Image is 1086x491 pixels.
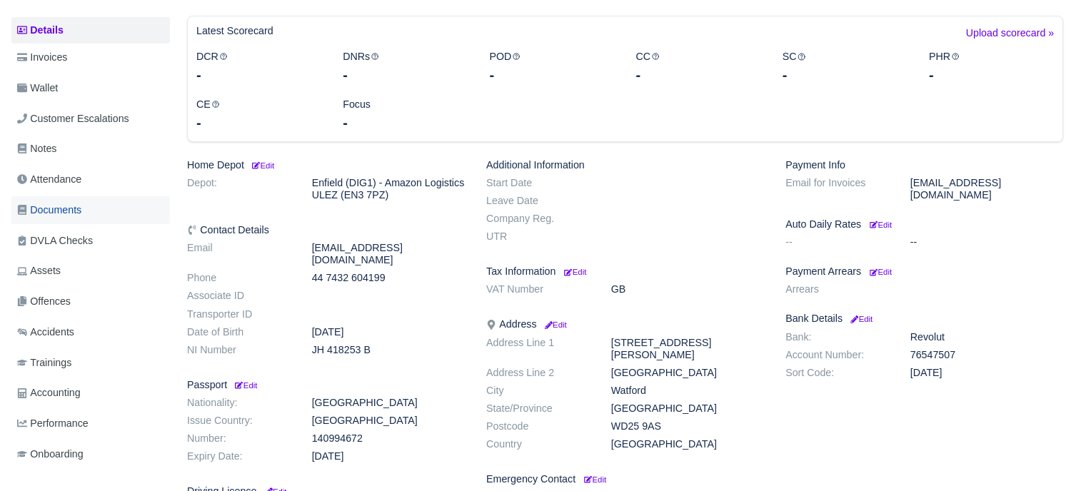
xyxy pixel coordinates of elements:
[848,315,873,323] small: Edit
[486,159,764,171] h6: Additional Information
[301,450,476,462] dd: [DATE]
[301,344,476,356] dd: JH 418253 B
[11,349,170,377] a: Trainings
[600,403,775,415] dd: [GEOGRAPHIC_DATA]
[486,265,764,278] h6: Tax Information
[301,177,476,201] dd: Enfield (DIG1) - Amazon Logistics ULEZ (EN3 7PZ)
[785,159,1063,171] h6: Payment Info
[478,49,625,85] div: POD
[564,268,586,276] small: Edit
[11,135,170,163] a: Notes
[867,218,892,230] a: Edit
[301,272,476,284] dd: 44 7432 604199
[196,65,321,85] div: -
[489,65,614,85] div: -
[17,385,81,401] span: Accounting
[187,159,465,171] h6: Home Depot
[17,415,89,432] span: Performance
[17,324,74,340] span: Accidents
[476,367,600,379] dt: Address Line 2
[867,265,892,277] a: Edit
[250,161,274,170] small: Edit
[250,159,274,171] a: Edit
[635,65,760,85] div: -
[301,326,476,338] dd: [DATE]
[929,65,1054,85] div: -
[301,432,476,445] dd: 140994672
[11,166,170,193] a: Attendance
[17,202,81,218] span: Documents
[176,177,301,201] dt: Depot:
[11,44,170,71] a: Invoices
[772,49,918,85] div: SC
[17,355,71,371] span: Trainings
[476,195,600,207] dt: Leave Date
[783,65,907,85] div: -
[600,337,775,361] dd: [STREET_ADDRESS][PERSON_NAME]
[476,438,600,450] dt: Country
[176,344,301,356] dt: NI Number
[176,272,301,284] dt: Phone
[11,318,170,346] a: Accidents
[196,113,321,133] div: -
[332,49,478,85] div: DNRs
[900,177,1074,201] dd: [EMAIL_ADDRESS][DOMAIN_NAME]
[476,231,600,243] dt: UTR
[600,283,775,295] dd: GB
[176,242,301,266] dt: Email
[17,111,129,127] span: Customer Escalations
[17,233,93,249] span: DVLA Checks
[186,49,332,85] div: DCR
[332,96,478,133] div: Focus
[584,475,606,484] small: Edit
[11,105,170,133] a: Customer Escalations
[486,318,764,330] h6: Address
[343,65,468,85] div: -
[476,283,600,295] dt: VAT Number
[11,257,170,285] a: Assets
[11,17,170,44] a: Details
[486,473,764,485] h6: Emergency Contact
[476,337,600,361] dt: Address Line 1
[17,446,84,462] span: Onboarding
[17,171,81,188] span: Attendance
[785,313,1063,325] h6: Bank Details
[196,25,273,37] h6: Latest Scorecard
[785,218,1063,231] h6: Auto Daily Rates
[233,381,257,390] small: Edit
[11,379,170,407] a: Accounting
[785,265,1063,278] h6: Payment Arrears
[176,432,301,445] dt: Number:
[11,440,170,468] a: Onboarding
[17,141,56,157] span: Notes
[17,293,71,310] span: Offences
[775,236,900,248] dt: --
[187,379,465,391] h6: Passport
[542,320,566,329] small: Edit
[830,326,1086,491] iframe: Chat Widget
[775,349,900,361] dt: Account Number:
[17,80,58,96] span: Wallet
[775,177,900,201] dt: Email for Invoices
[343,113,468,133] div: -
[17,263,61,279] span: Assets
[476,177,600,189] dt: Start Date
[476,420,600,432] dt: Postcode
[581,473,606,485] a: Edit
[301,242,476,266] dd: [EMAIL_ADDRESS][DOMAIN_NAME]
[870,221,892,229] small: Edit
[476,213,600,225] dt: Company Reg.
[600,385,775,397] dd: Watford
[900,236,1074,248] dd: --
[186,96,332,133] div: CE
[301,397,476,409] dd: [GEOGRAPHIC_DATA]
[176,450,301,462] dt: Expiry Date:
[176,290,301,302] dt: Associate ID
[775,367,900,379] dt: Sort Code:
[542,318,566,330] a: Edit
[625,49,771,85] div: CC
[600,367,775,379] dd: [GEOGRAPHIC_DATA]
[233,379,257,390] a: Edit
[561,265,586,277] a: Edit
